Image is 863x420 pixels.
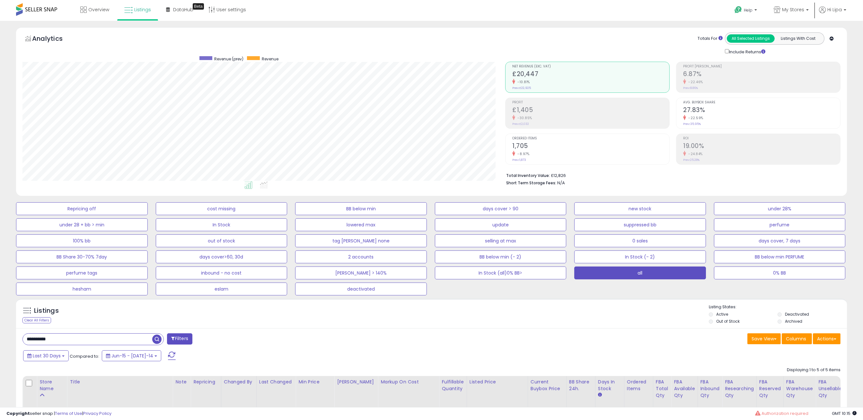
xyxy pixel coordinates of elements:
div: Days In Stock [598,379,621,392]
button: hesham [16,283,148,295]
button: eslam [156,283,287,295]
small: Prev: 1,873 [512,158,526,162]
button: 0% BB [714,267,846,279]
span: Ordered Items [512,137,669,140]
button: Jun-15 - [DATE]-14 [102,350,161,361]
button: Actions [813,333,841,344]
button: [PERSON_NAME] > 140% [295,267,427,279]
button: perfume [714,218,846,231]
button: Repricing off [16,202,148,215]
b: Short Term Storage Fees: [506,180,556,186]
button: tag [PERSON_NAME] none [295,234,427,247]
li: £12,826 [506,171,836,179]
div: FBA Total Qty [656,379,669,399]
span: Profit [512,101,669,104]
span: 2025-08-14 10:15 GMT [832,410,857,416]
h5: Analytics [32,34,75,45]
button: under 28% [714,202,846,215]
div: BB Share 24h. [569,379,593,392]
div: FBA Reserved Qty [759,379,781,399]
small: Prev: 25.28% [683,158,700,162]
button: selling at max [435,234,567,247]
span: Last 30 Days [33,353,61,359]
div: Tooltip anchor [193,3,204,10]
small: Prev: £22,925 [512,86,531,90]
span: Net Revenue (Exc. VAT) [512,65,669,68]
strong: Copyright [6,410,30,416]
button: deactivated [295,283,427,295]
span: Overview [88,6,109,13]
small: -8.97% [515,152,529,156]
button: All Selected Listings [727,34,775,43]
button: inbound - no cost [156,267,287,279]
div: Repricing [193,379,218,385]
button: BB below min (- 2) [435,250,567,263]
div: Listed Price [470,379,525,385]
div: Last Changed [259,379,293,385]
th: CSV column name: cust_attr_2_Changed by [221,376,256,408]
button: BB below min [295,202,427,215]
button: new stock [574,202,706,215]
button: Save View [747,333,781,344]
small: -30.85% [515,116,532,120]
span: Hi Lipa [827,6,842,13]
a: Privacy Policy [83,410,111,416]
button: out of stock [156,234,287,247]
div: Totals For [698,36,723,42]
label: Archived [785,319,802,324]
h5: Listings [34,306,59,315]
button: Columns [782,333,812,344]
button: 100% bb [16,234,148,247]
small: -24.84% [686,152,703,156]
div: Title [70,379,170,385]
button: days cover, 7 days [714,234,846,247]
label: Out of Stock [716,319,740,324]
span: Help [744,7,753,13]
h2: 27.83% [683,106,840,115]
div: FBA Unsellable Qty [818,379,842,399]
a: Help [729,1,763,21]
span: Compared to: [70,353,99,359]
button: under 28 + bb > min [16,218,148,231]
button: lowered max [295,218,427,231]
button: Filters [167,333,192,345]
div: Min Price [298,379,331,385]
span: My Stores [782,6,804,13]
div: Include Returns [720,48,773,55]
a: Hi Lipa [819,6,846,21]
h2: £1,405 [512,106,669,115]
button: update [435,218,567,231]
span: Columns [786,336,806,342]
div: FBA Researching Qty [725,379,754,399]
span: Listings [134,6,151,13]
p: Listing States: [709,304,847,310]
div: Changed by [224,379,254,385]
button: all [574,267,706,279]
div: Ordered Items [627,379,650,392]
span: ROI [683,137,840,140]
div: Store Name [40,379,64,392]
button: perfume tags [16,267,148,279]
div: FBA inbound Qty [700,379,720,399]
th: The percentage added to the cost of goods (COGS) that forms the calculator for Min & Max prices. [378,376,439,408]
small: -22.59% [686,116,703,120]
span: Profit [PERSON_NAME] [683,65,840,68]
small: Days In Stock. [598,392,602,398]
div: FBA Warehouse Qty [786,379,813,399]
div: [PERSON_NAME] [337,379,375,385]
h2: 1,705 [512,142,669,151]
div: seller snap | | [6,411,111,417]
button: 2 accounts [295,250,427,263]
label: Active [716,311,728,317]
small: -22.46% [686,80,703,84]
small: Prev: 35.95% [683,122,701,126]
button: Listings With Cost [774,34,822,43]
span: Revenue [262,56,279,62]
div: Note [175,379,188,385]
i: Get Help [734,6,742,14]
button: Last 30 Days [23,350,69,361]
div: Current Buybox Price [531,379,564,392]
div: Displaying 1 to 5 of 5 items [787,367,841,373]
small: Prev: £2,032 [512,122,529,126]
h2: 19.00% [683,142,840,151]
